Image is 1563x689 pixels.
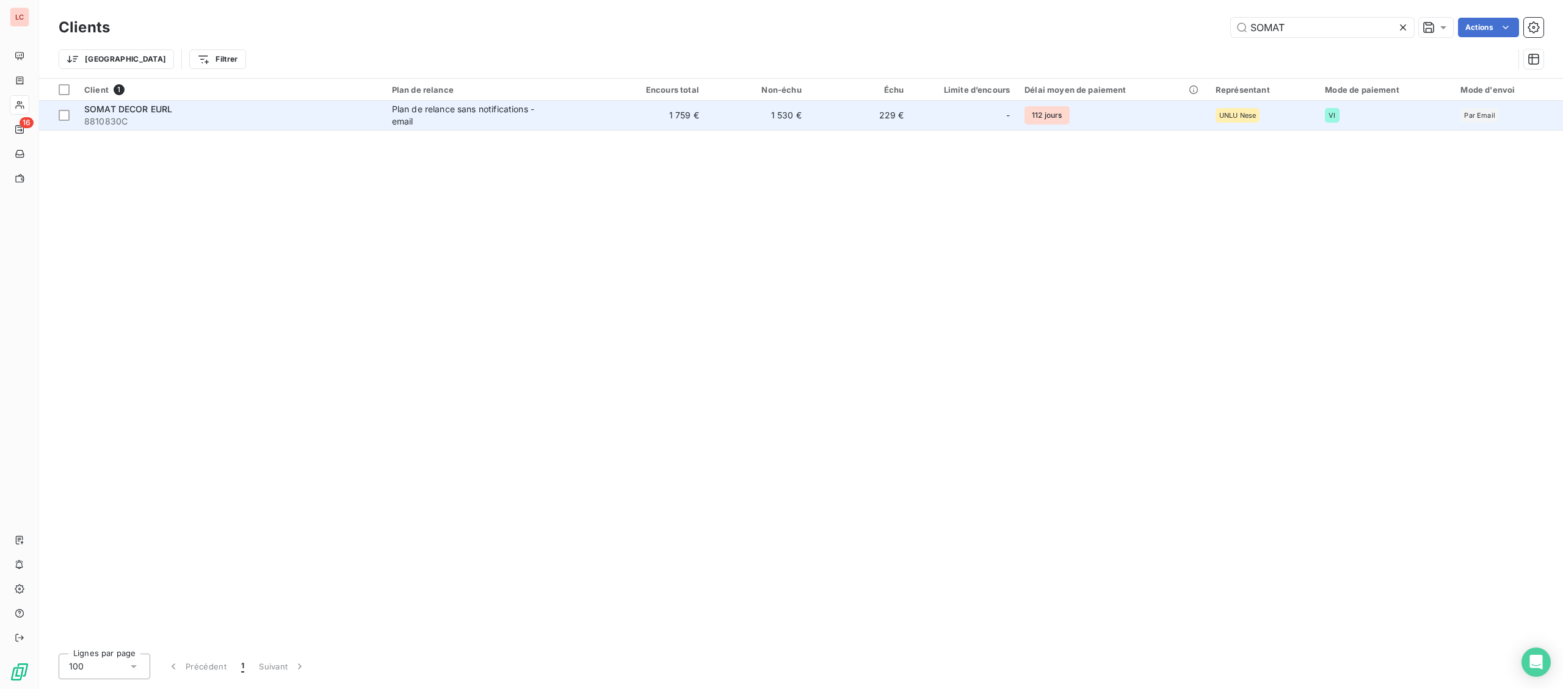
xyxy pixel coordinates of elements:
[1521,648,1551,677] div: Open Intercom Messenger
[714,85,802,95] div: Non-échu
[241,660,244,673] span: 1
[84,115,377,128] span: 8810830C
[114,84,125,95] span: 1
[84,85,109,95] span: Client
[189,49,245,69] button: Filtrer
[1460,85,1556,95] div: Mode d'envoi
[20,117,34,128] span: 16
[706,101,809,130] td: 1 530 €
[1219,112,1256,119] span: UNLU Nese
[1329,112,1335,119] span: VI
[1006,109,1010,121] span: -
[1024,85,1201,95] div: Délai moyen de paiement
[69,660,84,673] span: 100
[392,85,597,95] div: Plan de relance
[816,85,904,95] div: Échu
[919,85,1010,95] div: Limite d’encours
[611,85,699,95] div: Encours total
[252,654,313,679] button: Suivant
[1458,18,1519,37] button: Actions
[10,7,29,27] div: LC
[1231,18,1414,37] input: Rechercher
[59,16,110,38] h3: Clients
[84,104,172,114] span: SOMAT DECOR EURL
[809,101,912,130] td: 229 €
[1024,106,1069,124] span: 112 jours
[234,654,252,679] button: 1
[1464,112,1495,119] span: Par Email
[160,654,234,679] button: Précédent
[604,101,706,130] td: 1 759 €
[1325,85,1446,95] div: Mode de paiement
[10,662,29,682] img: Logo LeanPay
[392,103,545,128] div: Plan de relance sans notifications - email
[1216,85,1310,95] div: Représentant
[59,49,174,69] button: [GEOGRAPHIC_DATA]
